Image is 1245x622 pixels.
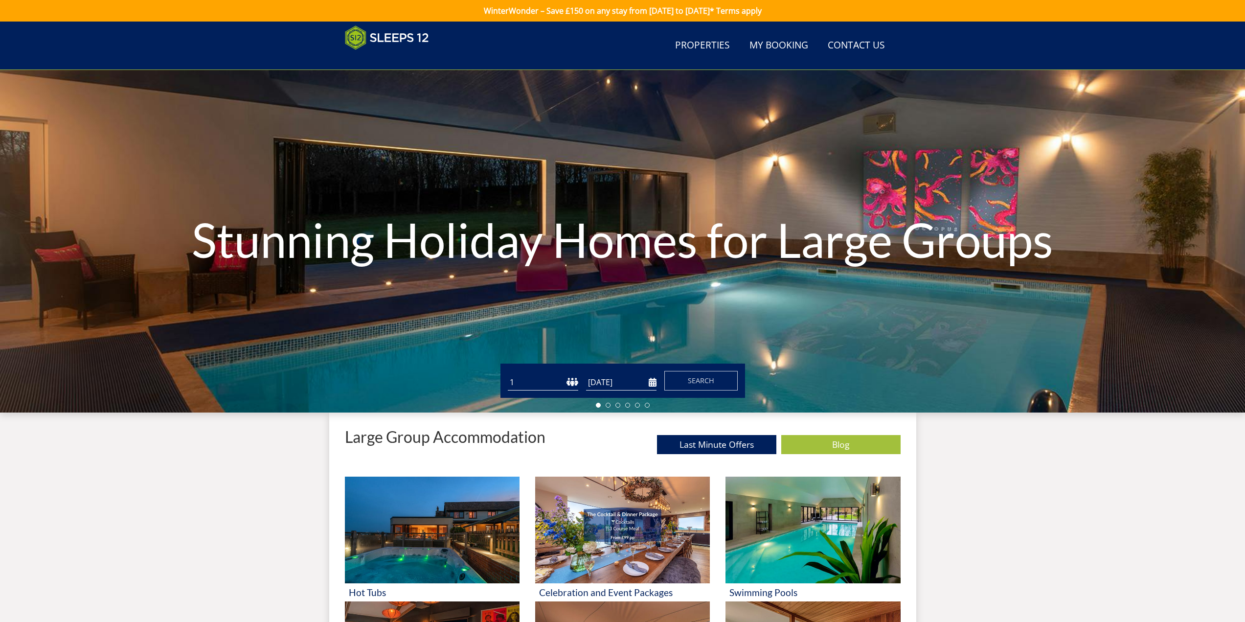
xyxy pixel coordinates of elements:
h3: Celebration and Event Packages [539,587,706,598]
a: Blog [781,435,901,454]
input: Arrival Date [586,374,656,391]
iframe: Customer reviews powered by Trustpilot [340,56,443,64]
button: Search [664,371,738,391]
span: Search [688,376,714,385]
a: 'Celebration and Event Packages' - Large Group Accommodation Holiday Ideas Celebration and Event ... [535,477,710,601]
img: 'Hot Tubs' - Large Group Accommodation Holiday Ideas [345,477,520,583]
h3: Swimming Pools [729,587,896,598]
a: My Booking [746,35,812,57]
h1: Stunning Holiday Homes for Large Groups [187,194,1059,285]
img: 'Celebration and Event Packages' - Large Group Accommodation Holiday Ideas [535,477,710,583]
a: Last Minute Offers [657,435,776,454]
p: Large Group Accommodation [345,428,545,445]
a: Properties [671,35,734,57]
a: Contact Us [824,35,889,57]
a: 'Hot Tubs' - Large Group Accommodation Holiday Ideas Hot Tubs [345,477,520,601]
h3: Hot Tubs [349,587,516,598]
a: 'Swimming Pools' - Large Group Accommodation Holiday Ideas Swimming Pools [725,477,900,601]
img: Sleeps 12 [345,25,429,50]
img: 'Swimming Pools' - Large Group Accommodation Holiday Ideas [725,477,900,583]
